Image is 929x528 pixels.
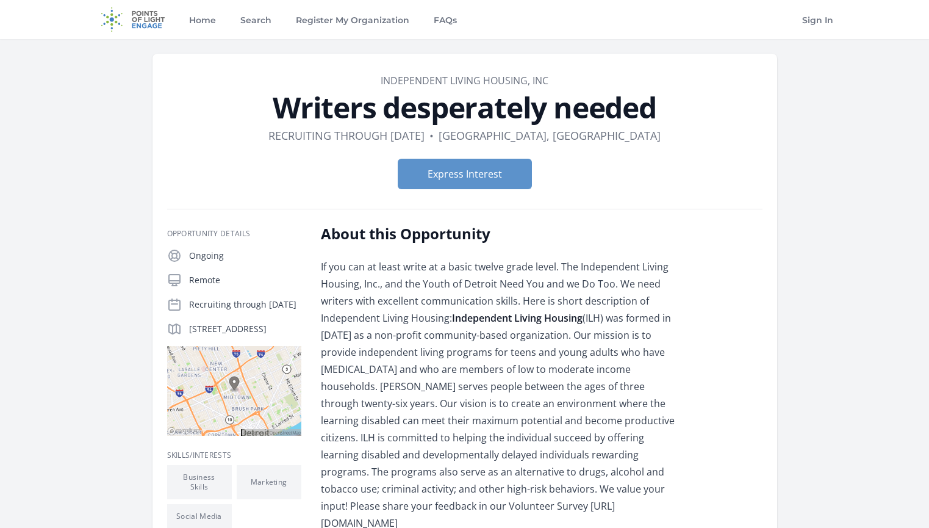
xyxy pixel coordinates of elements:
h3: Skills/Interests [167,450,301,460]
button: Express Interest [398,159,532,189]
li: Marketing [237,465,301,499]
div: • [429,127,434,144]
a: Independent living Housing, Inc [381,74,548,87]
p: Ongoing [189,250,301,262]
li: Business Skills [167,465,232,499]
h3: Opportunity Details [167,229,301,239]
dd: [GEOGRAPHIC_DATA], [GEOGRAPHIC_DATA] [439,127,661,144]
p: Remote [189,274,301,286]
p: [STREET_ADDRESS] [189,323,301,335]
img: Map [167,346,301,436]
h2: About this Opportunity [321,224,678,244]
p: Recruiting through [DATE] [189,298,301,311]
strong: Independent Living Housing [452,311,583,325]
h1: Writers desperately needed [167,93,762,122]
dd: Recruiting through [DATE] [268,127,425,144]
